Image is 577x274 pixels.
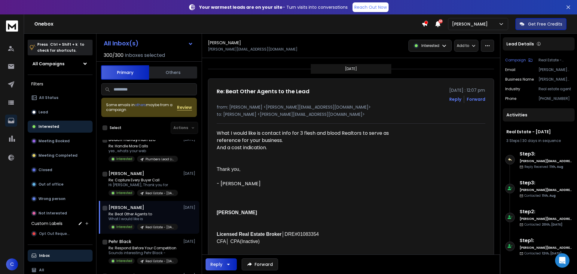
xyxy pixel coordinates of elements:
[145,157,174,162] p: Plumbers Lead List - [DATE]
[217,210,257,215] b: [PERSON_NAME]
[524,165,563,169] p: Reply Received
[108,239,131,245] h1: Pehr Black
[6,20,18,32] img: logo
[6,258,18,270] button: C
[217,167,240,172] span: Thank you,
[28,106,93,118] button: Lead
[506,41,534,47] p: Lead Details
[505,77,534,82] p: Business Name
[555,253,569,268] div: Open Intercom Messenger
[28,228,93,240] button: Opt Out Request
[31,220,63,226] h3: Custom Labels
[38,110,48,115] p: Lead
[217,87,310,96] h1: Re: Beat Other Agents to the Lead
[217,232,282,237] b: Licensed Real Estate Broker
[528,21,562,27] p: Get Free Credits
[108,251,178,255] p: Sounds interesting Pehr Black -
[28,207,93,219] button: Not Interested
[515,18,566,30] button: Get Free Credits
[145,225,174,229] p: Real Estate - [DATE]
[520,217,572,221] h6: [PERSON_NAME][EMAIL_ADDRESS][DOMAIN_NAME]
[539,87,572,91] p: Real estate agent
[217,111,485,117] p: to: [PERSON_NAME] <[PERSON_NAME][EMAIL_ADDRESS][DOMAIN_NAME]>
[539,77,572,82] p: [PERSON_NAME] Real Estate
[520,237,572,244] h6: Step 1 :
[506,138,520,143] span: 3 Steps
[520,188,572,192] h6: [PERSON_NAME][EMAIL_ADDRESS][DOMAIN_NAME]
[505,96,516,101] p: Phone
[183,205,197,210] p: [DATE]
[116,225,132,229] p: Interested
[28,92,93,104] button: All Status
[503,108,575,122] div: Activities
[524,193,556,198] p: Contacted
[108,205,144,211] h1: [PERSON_NAME]
[199,4,282,10] strong: Your warmest leads are on your site
[542,193,556,198] span: 11th, Aug
[28,121,93,133] button: Interested
[539,58,572,63] p: Real Estate - [DATE]
[295,232,319,237] span: #01083354
[38,153,78,158] p: Meeting Completed
[38,182,63,187] p: Out of office
[39,253,50,258] p: Inbox
[38,168,52,172] p: Closed
[108,149,178,153] p: yes , whats your web
[39,95,58,100] p: All Status
[208,47,298,52] p: [PERSON_NAME][EMAIL_ADDRESS][DOMAIN_NAME]
[28,193,93,205] button: Wrong person
[506,138,571,143] div: |
[28,250,93,262] button: Inbox
[353,2,389,12] a: Reach Out Now
[28,80,93,88] h3: Filters
[110,125,121,130] label: Select
[505,58,533,63] button: Campaign
[108,217,178,221] p: What I would like is
[506,129,571,135] h1: Real Estate - [DATE]
[539,96,572,101] p: [PHONE_NUMBER]
[177,104,192,110] button: Review
[208,40,241,46] h1: [PERSON_NAME]
[217,239,240,244] font: CFA│ CPA
[28,164,93,176] button: Closed
[116,157,132,161] p: Interested
[38,139,70,143] p: Meeting Booked
[421,43,439,48] p: Interested
[522,138,561,143] span: 30 days in sequence
[354,4,387,10] p: Reach Out Now
[199,4,348,10] p: – Turn visits into conversations
[116,259,132,263] p: Interested
[116,191,132,195] p: Interested
[206,258,237,270] button: Reply
[539,67,572,72] p: [PERSON_NAME][EMAIL_ADDRESS][DOMAIN_NAME]
[438,19,443,23] span: 50
[108,144,178,149] p: Re: Handle More Calls
[524,222,562,227] p: Contacted
[38,211,67,216] p: Not Interested
[108,183,178,187] p: Hi [PERSON_NAME], Thank you for
[242,258,278,270] button: Forward
[101,65,149,80] button: Primary
[452,21,490,27] p: [PERSON_NAME]
[28,58,93,70] button: All Campaigns
[520,159,572,163] h6: [PERSON_NAME][EMAIL_ADDRESS][DOMAIN_NAME]
[505,87,520,91] p: Industry
[145,259,174,263] p: Real Estate - [DATE]
[37,42,84,54] p: Press to check for shortcuts.
[542,222,562,227] span: 20th, [DATE]
[449,87,485,93] p: [DATE] : 12:07 pm
[104,40,139,46] h1: All Inbox(s)
[217,104,485,110] p: from: [PERSON_NAME] <[PERSON_NAME][EMAIL_ADDRESS][DOMAIN_NAME]>
[125,52,165,59] h3: Inboxes selected
[524,251,561,256] p: Contacted
[108,171,144,177] h1: [PERSON_NAME]
[217,232,319,237] font: │DRE
[210,261,222,267] div: Reply
[99,37,198,49] button: All Inbox(s)
[145,191,174,195] p: Real Estate - [DATE]
[28,135,93,147] button: Meeting Booked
